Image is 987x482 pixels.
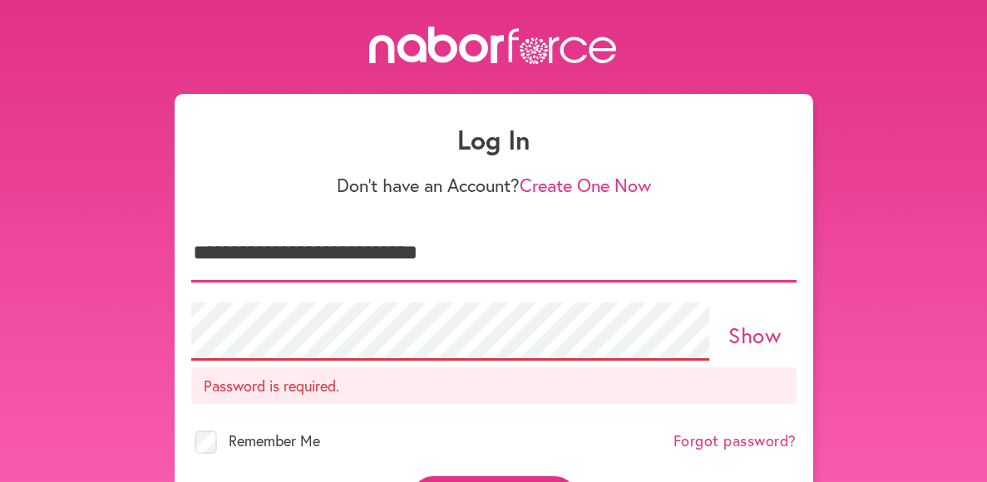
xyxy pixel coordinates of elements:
[674,432,797,450] a: Forgot password?
[191,124,797,155] h1: Log In
[520,173,651,197] a: Create One Now
[229,430,320,450] span: Remember Me
[191,175,797,196] p: Don't have an Account?
[728,321,781,349] a: Show
[191,367,797,404] p: Password is required.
